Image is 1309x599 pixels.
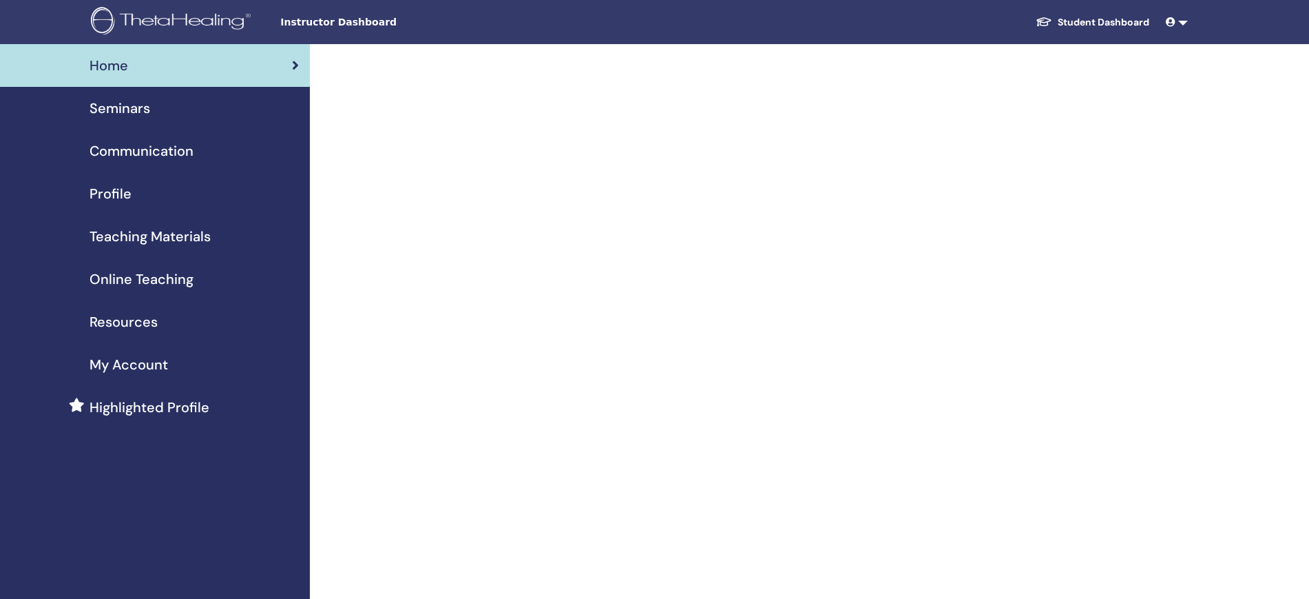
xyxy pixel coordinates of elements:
[1025,10,1160,35] a: Student Dashboard
[90,98,150,119] span: Seminars
[90,55,128,76] span: Home
[90,226,211,247] span: Teaching Materials
[90,183,132,204] span: Profile
[90,354,168,375] span: My Account
[91,7,255,38] img: logo.png
[1036,16,1052,28] img: graduation-cap-white.svg
[90,312,158,332] span: Resources
[90,141,193,161] span: Communication
[90,397,209,418] span: Highlighted Profile
[90,269,193,290] span: Online Teaching
[280,15,487,30] span: Instructor Dashboard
